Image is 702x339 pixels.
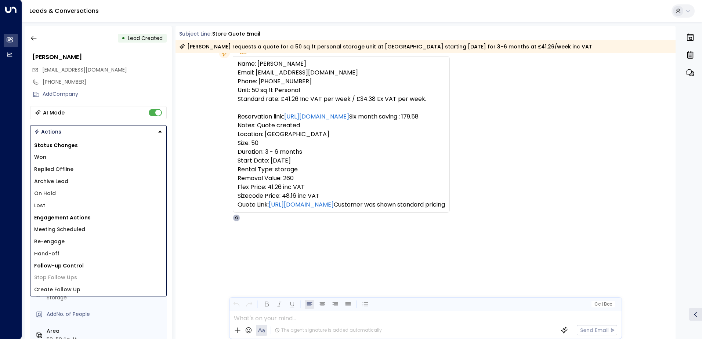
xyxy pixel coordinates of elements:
span: Cc Bcc [594,302,612,307]
h1: Engagement Actions [30,212,166,223]
div: [PERSON_NAME] [32,53,167,62]
div: Actions [34,128,61,135]
span: Re-engage [34,238,65,245]
span: Lost [34,202,45,209]
span: | [601,302,603,307]
div: [PERSON_NAME] requests a quote for a 50 sq ft personal storage unit at [GEOGRAPHIC_DATA] starting... [179,43,592,50]
span: Won [34,153,46,161]
div: • [122,32,125,45]
span: Lead Created [128,34,163,42]
div: [PHONE_NUMBER] [43,78,167,86]
label: Area [47,327,164,335]
button: Undo [232,300,241,309]
div: AddCompany [43,90,167,98]
a: Leads & Conversations [29,7,99,15]
h1: Follow-up Control [30,260,166,271]
span: Create Follow Up [34,286,80,294]
span: Replied Offline [34,165,73,173]
a: [URL][DOMAIN_NAME] [284,112,349,121]
div: AI Mode [43,109,65,116]
div: AddNo. of People [47,310,164,318]
a: [URL][DOMAIN_NAME] [269,200,334,209]
pre: Name: [PERSON_NAME] Email: [EMAIL_ADDRESS][DOMAIN_NAME] Phone: [PHONE_NUMBER] Unit: 50 sq ft Pers... [238,59,445,209]
span: Subject Line: [179,30,211,37]
div: O [233,214,240,222]
span: [EMAIL_ADDRESS][DOMAIN_NAME] [42,66,127,73]
span: Archive Lead [34,178,68,185]
div: The agent signature is added automatically [275,327,382,333]
button: Actions [30,125,167,138]
span: Stop Follow Ups [34,274,77,281]
div: Storage [47,294,164,302]
div: Button group with a nested menu [30,125,167,138]
span: sonia2253@icloud.com [42,66,127,74]
button: Cc|Bcc [591,301,615,308]
span: Meeting Scheduled [34,226,85,233]
button: Redo [245,300,254,309]
h1: Status Changes [30,140,166,151]
span: Hand-off [34,250,59,258]
div: Store Quote Email [212,30,260,38]
span: On Hold [34,190,56,197]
